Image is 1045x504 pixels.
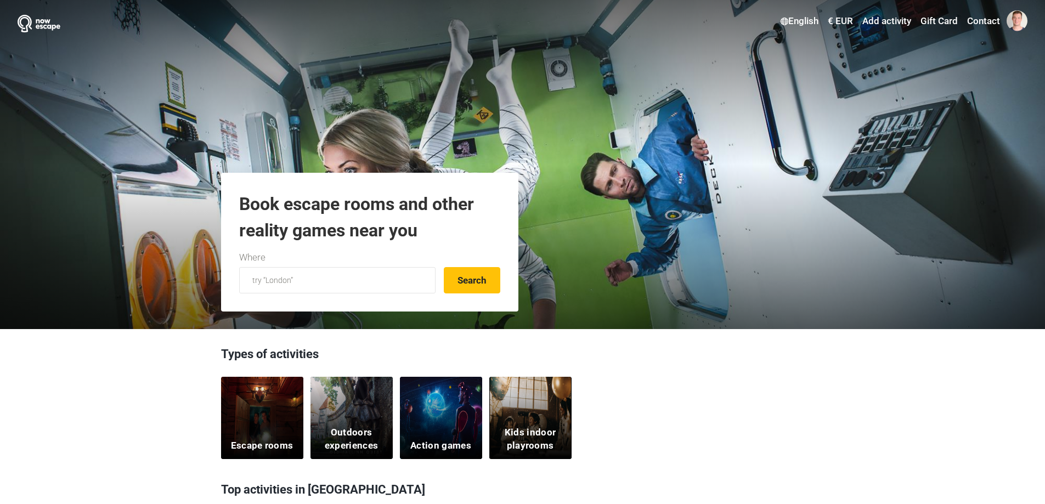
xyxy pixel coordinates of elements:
a: Gift Card [918,12,961,31]
img: English [781,18,788,25]
h5: Action games [410,439,471,452]
h5: Kids indoor playrooms [496,426,564,452]
img: Nowescape logo [18,15,60,32]
h3: Types of activities [221,346,824,369]
input: try “London” [239,267,436,293]
button: Search [444,267,500,293]
a: Contact [964,12,1003,31]
a: Action games [400,377,482,459]
a: English [778,12,821,31]
a: Outdoors experiences [310,377,393,459]
a: € EUR [825,12,856,31]
h5: Escape rooms [231,439,293,452]
h5: Outdoors experiences [317,426,386,452]
a: Add activity [860,12,914,31]
label: Where [239,251,266,265]
h3: Top activities in [GEOGRAPHIC_DATA] [221,475,824,504]
h1: Book escape rooms and other reality games near you [239,191,500,243]
a: Kids indoor playrooms [489,377,572,459]
a: Escape rooms [221,377,303,459]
